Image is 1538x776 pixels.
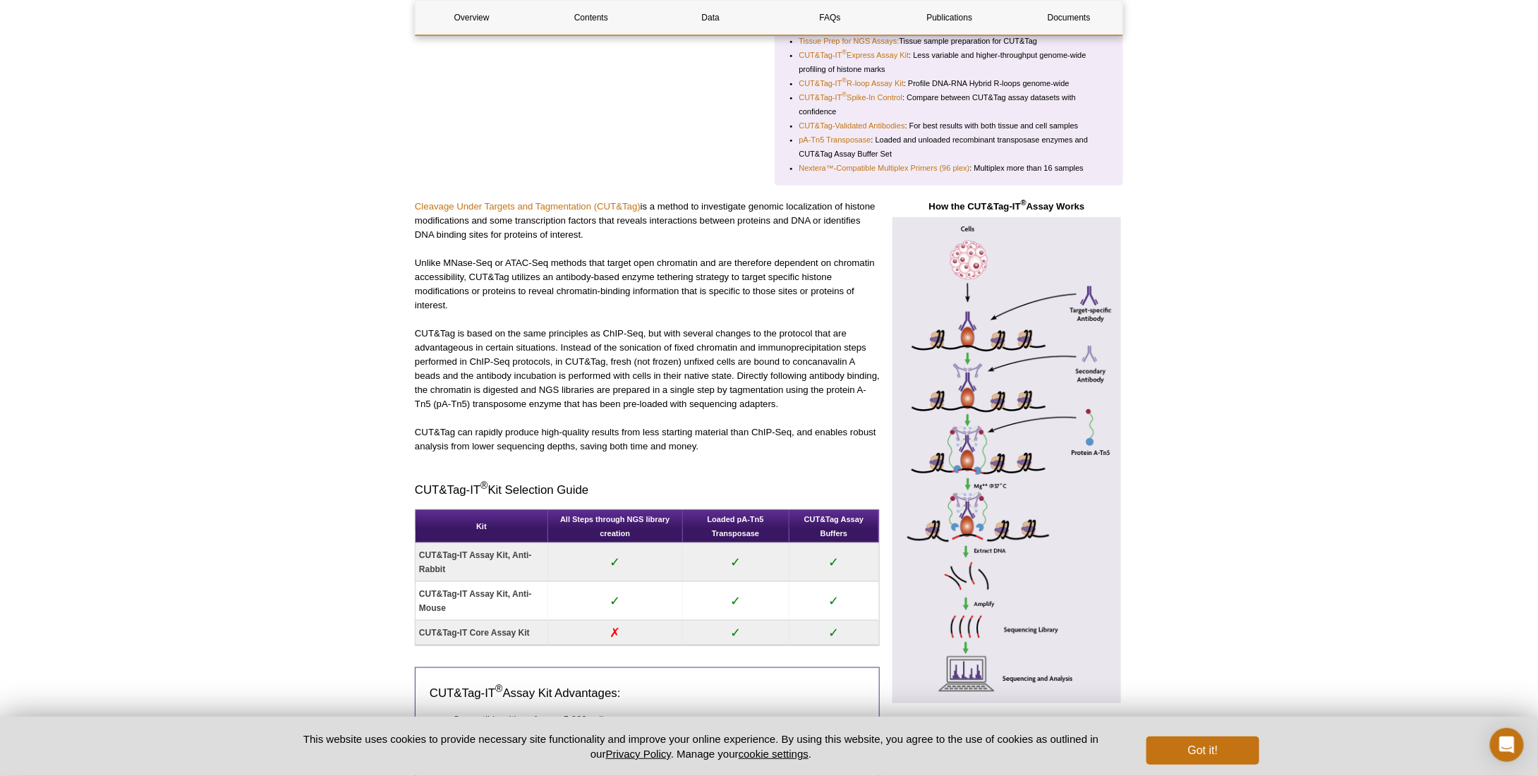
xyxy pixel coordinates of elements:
a: Nextera™-Compatible Multiplex Primers (96 plex) [799,161,970,175]
td: ✓ [683,621,789,645]
p: is a method to investigate genomic localization of histone modifications and some transcription f... [415,200,880,242]
th: Loaded pA-Tn5 Transposase [683,510,789,543]
td: ✓ [548,543,683,582]
li: : Multiplex more than 16 samples [799,161,1101,175]
button: cookie settings [739,748,809,760]
li: : Less variable and higher-throughput genome-wide profiling of histone marks [799,48,1101,76]
a: CUT&Tag-IT®Spike-In Control [799,90,903,104]
li: Tissue sample preparation for CUT&Tag [799,34,1101,48]
td: ✓ [789,543,880,582]
a: Data [655,1,767,35]
h3: CUT&Tag-IT Kit Selection Guide [415,482,880,499]
img: How the Cut&Tag-IT<sup>®</sup> Assay Works [890,217,1123,703]
a: CUT&Tag-IT®Express Assay Kit [799,48,909,62]
td: ✓ [789,621,880,645]
strong: CUT&Tag-IT Assay Kit, Anti-Mouse [419,589,532,613]
p: Unlike MNase-Seq or ATAC-Seq methods that target open chromatin and are therefore dependent on ch... [415,256,880,313]
a: Publications [893,1,1005,35]
sup: ® [842,78,847,85]
a: CUT&Tag-Validated Antibodies [799,119,905,133]
p: CUT&Tag can rapidly produce high-quality results from less starting material than ChIP-Seq, and e... [415,425,880,454]
p: This website uses cookies to provide necessary site functionality and improve your online experie... [279,732,1123,761]
td: ✓ [683,543,789,582]
li: : Loaded and unloaded recombinant transposase enzymes and CUT&Tag Assay Buffer Set [799,133,1101,161]
strong: How the CUT&Tag-IT Assay Works [929,201,1085,212]
a: Contents [535,1,647,35]
td: ✓ [683,582,789,621]
li: Compatible with as few as 5,000 cells [453,713,852,727]
a: Cleavage Under Targets and Tagmentation (CUT&Tag) [415,201,641,212]
a: Tissue Prep for NGS Assays: [799,34,900,48]
sup: ® [842,92,847,99]
a: FAQs [774,1,886,35]
a: Documents [1013,1,1125,35]
a: Privacy Policy [606,748,671,760]
h3: CUT&Tag-IT Assay Kit Advantages: [430,685,865,702]
th: CUT&Tag Assay Buffers [789,510,880,543]
a: Overview [416,1,528,35]
sup: ® [1021,199,1027,207]
a: pA-Tn5 Transposase [799,133,871,147]
div: Open Intercom Messenger [1490,728,1524,762]
strong: CUT&Tag-IT Assay Kit, Anti-Rabbit [419,550,532,574]
p: CUT&Tag is based on the same principles as ChIP-Seq, but with several changes to the protocol tha... [415,327,880,411]
li: : Profile DNA-RNA Hybrid R-loops genome-wide [799,76,1101,90]
button: Got it! [1146,736,1259,765]
td: ✓ [789,582,880,621]
sup: ® [480,480,488,491]
th: All Steps through NGS library creation [548,510,683,543]
li: : For best results with both tissue and cell samples [799,119,1101,133]
li: : Compare between CUT&Tag assay datasets with confidence [799,90,1101,119]
sup: ® [495,683,502,694]
sup: ® [842,49,847,56]
strong: CUT&Tag-IT Core Assay Kit [419,628,530,638]
th: Kit [416,510,548,543]
td: ✓ [548,582,683,621]
a: CUT&Tag-IT®R-loop Assay Kit [799,76,904,90]
td: ✗ [548,621,683,645]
